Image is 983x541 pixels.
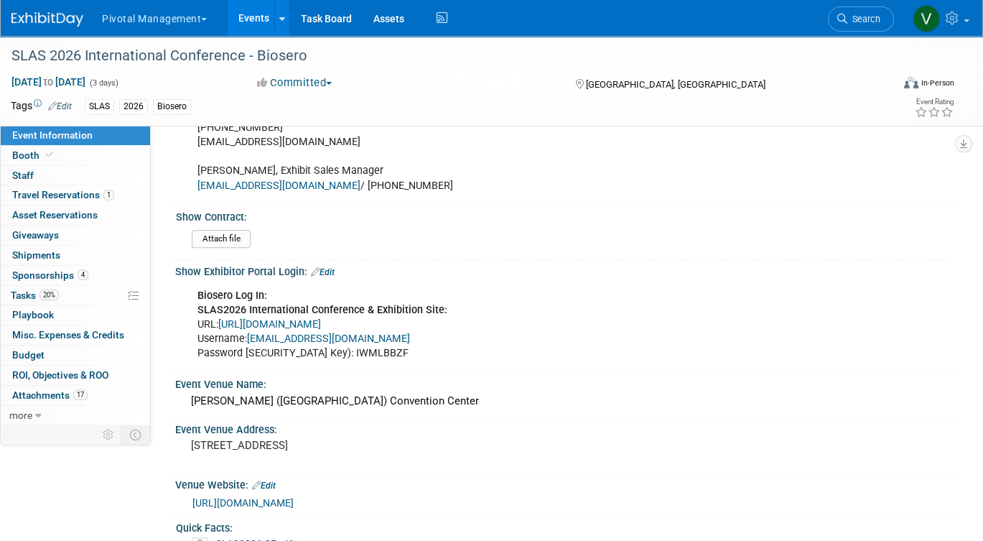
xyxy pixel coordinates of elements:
[12,269,88,281] span: Sponsorships
[12,309,54,320] span: Playbook
[103,190,114,200] span: 1
[119,99,148,114] div: 2026
[252,75,337,91] button: Committed
[153,99,191,114] div: Biosero
[252,481,276,491] a: Edit
[46,151,53,159] i: Booth reservation complete
[1,266,150,285] a: Sponsorships4
[191,439,484,452] pre: [STREET_ADDRESS]
[1,325,150,345] a: Misc. Expenses & Credits
[247,333,410,345] a: [EMAIL_ADDRESS][DOMAIN_NAME]
[12,170,34,181] span: Staff
[11,75,86,88] span: [DATE] [DATE]
[12,349,45,361] span: Budget
[828,6,894,32] a: Search
[11,98,72,115] td: Tags
[78,269,88,280] span: 4
[815,75,954,96] div: Event Format
[192,497,294,509] a: [URL][DOMAIN_NAME]
[197,180,360,192] a: [EMAIL_ADDRESS][DOMAIN_NAME]
[12,329,124,341] span: Misc. Expenses & Credits
[42,76,55,88] span: to
[85,99,114,114] div: SLAS
[1,246,150,265] a: Shipments
[12,229,59,241] span: Giveaways
[88,78,118,88] span: (3 days)
[12,129,93,141] span: Event Information
[11,290,59,301] span: Tasks
[311,267,335,277] a: Edit
[175,474,954,493] div: Venue Website:
[1,185,150,205] a: Travel Reservations1
[1,386,150,405] a: Attachments17
[12,149,56,161] span: Booth
[175,419,954,437] div: Event Venue Address:
[921,78,954,88] div: In-Person
[73,389,88,400] span: 17
[187,99,803,200] div: SLAS Exhibits & Sponsorship Team [PHONE_NUMBER] [EMAIL_ADDRESS][DOMAIN_NAME] [PERSON_NAME], Exhib...
[9,410,32,421] span: more
[121,425,151,444] td: Toggle Event Tabs
[197,290,267,302] b: Biosero Log In:
[915,98,954,106] div: Event Rating
[1,406,150,425] a: more
[1,166,150,185] a: Staff
[218,318,321,330] a: [URL][DOMAIN_NAME]
[96,425,121,444] td: Personalize Event Tab Strip
[186,390,944,412] div: [PERSON_NAME] ([GEOGRAPHIC_DATA]) Convention Center
[176,517,948,535] div: Quick Facts:
[176,206,948,224] div: Show Contract:
[586,79,765,90] span: [GEOGRAPHIC_DATA], [GEOGRAPHIC_DATA]
[1,305,150,325] a: Playbook
[1,286,150,305] a: Tasks20%
[11,12,83,27] img: ExhibitDay
[12,369,108,381] span: ROI, Objectives & ROO
[187,282,803,368] div: URL: Username: Password [SECURITY_DATA] Key): IWMLBBZF
[1,366,150,385] a: ROI, Objectives & ROO
[1,346,150,365] a: Budget
[904,77,918,88] img: Format-Inperson.png
[12,249,60,261] span: Shipments
[175,374,954,392] div: Event Venue Name:
[1,226,150,245] a: Giveaways
[48,101,72,111] a: Edit
[12,189,114,200] span: Travel Reservations
[6,43,874,69] div: SLAS 2026 International Conference - Biosero
[175,261,954,279] div: Show Exhibitor Portal Login:
[12,389,88,401] span: Attachments
[39,290,59,300] span: 20%
[12,209,98,221] span: Asset Reservations
[847,14,880,24] span: Search
[1,126,150,145] a: Event Information
[1,146,150,165] a: Booth
[913,5,940,32] img: Valerie Weld
[197,304,447,316] b: SLAS2026 International Conference & Exhibition Site:
[1,205,150,225] a: Asset Reservations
